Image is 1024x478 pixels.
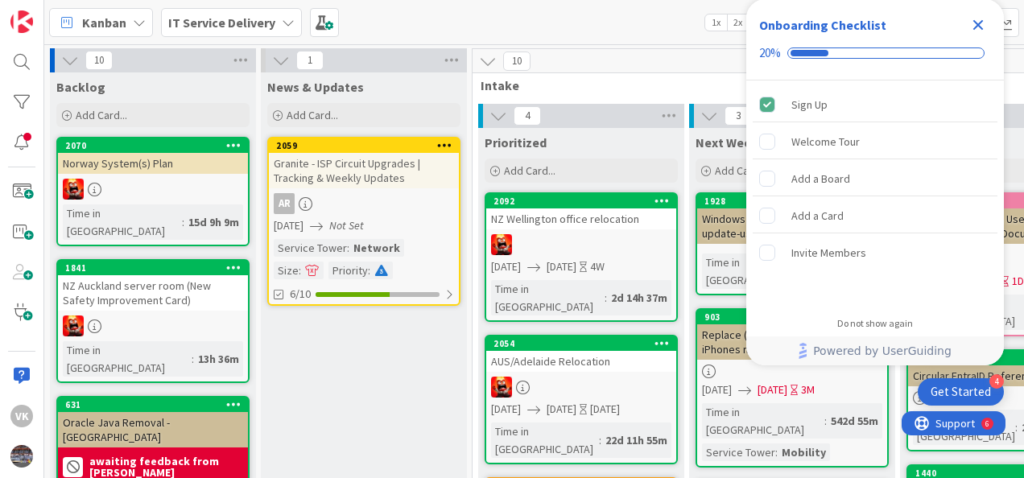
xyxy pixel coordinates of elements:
[10,445,33,468] img: avatar
[269,138,459,153] div: 2059
[82,13,126,32] span: Kanban
[715,163,766,178] span: Add Card...
[504,163,555,178] span: Add Card...
[704,311,887,323] div: 903
[58,138,248,153] div: 2070
[63,204,182,240] div: Time in [GEOGRAPHIC_DATA]
[725,106,752,126] span: 3
[491,258,521,275] span: [DATE]
[753,124,997,159] div: Welcome Tour is incomplete.
[697,208,887,244] div: Windows 11 Upgrade(1. deployment-update-user-it (241 users))
[697,310,887,324] div: 903
[63,179,84,200] img: VN
[697,194,887,208] div: 1928
[775,443,778,461] span: :
[754,336,996,365] a: Powered by UserGuiding
[486,194,676,208] div: 2092
[58,315,248,336] div: VN
[58,138,248,174] div: 2070Norway System(s) Plan
[931,384,991,400] div: Get Started
[759,15,886,35] div: Onboarding Checklist
[486,208,676,229] div: NZ Wellington office relocation
[76,108,127,122] span: Add Card...
[58,179,248,200] div: VN
[753,161,997,196] div: Add a Board is incomplete.
[702,403,824,439] div: Time in [GEOGRAPHIC_DATA]
[1012,273,1024,290] div: 1D
[491,377,512,398] img: VN
[58,275,248,311] div: NZ Auckland server room (New Safety Improvement Card)
[274,193,295,214] div: AR
[491,422,599,458] div: Time in [GEOGRAPHIC_DATA]
[503,52,531,71] span: 10
[824,412,827,430] span: :
[58,153,248,174] div: Norway System(s) Plan
[697,310,887,360] div: 903Replace ([GEOGRAPHIC_DATA]) iPhones not iOS 17 compatible
[274,239,347,257] div: Service Tower
[10,405,33,427] div: VK
[328,262,368,279] div: Priority
[514,106,541,126] span: 4
[704,196,887,207] div: 1928
[296,51,324,70] span: 1
[791,206,844,225] div: Add a Card
[791,169,850,188] div: Add a Board
[276,140,459,151] div: 2059
[697,324,887,360] div: Replace ([GEOGRAPHIC_DATA]) iPhones not iOS 17 compatible
[791,132,860,151] div: Welcome Tour
[837,317,913,330] div: Do not show again
[697,194,887,244] div: 1928Windows 11 Upgrade(1. deployment-update-user-it (241 users))
[267,79,364,95] span: News & Updates
[791,95,828,114] div: Sign Up
[485,134,547,150] span: Prioritized
[493,338,676,349] div: 2054
[56,79,105,95] span: Backlog
[58,398,248,447] div: 631Oracle Java Removal - [GEOGRAPHIC_DATA]
[269,193,459,214] div: AR
[486,194,676,229] div: 2092NZ Wellington office relocation
[290,286,311,303] span: 6/10
[63,315,84,336] img: VN
[813,341,952,361] span: Powered by UserGuiding
[85,51,113,70] span: 10
[58,398,248,412] div: 631
[547,401,576,418] span: [DATE]
[753,198,997,233] div: Add a Card is incomplete.
[547,258,576,275] span: [DATE]
[801,381,815,398] div: 3M
[65,140,248,151] div: 2070
[486,234,676,255] div: VN
[58,261,248,275] div: 1841
[753,235,997,270] div: Invite Members is incomplete.
[1015,418,1018,436] span: :
[269,153,459,188] div: Granite - ISP Circuit Upgrades | Tracking & Weekly Updates
[753,87,997,122] div: Sign Up is complete.
[601,431,671,449] div: 22d 11h 55m
[10,10,33,33] img: Visit kanbanzone.com
[918,378,1004,406] div: Open Get Started checklist, remaining modules: 4
[705,14,727,31] span: 1x
[184,213,243,231] div: 15d 9h 9m
[486,336,676,351] div: 2054
[491,280,605,315] div: Time in [GEOGRAPHIC_DATA]
[491,401,521,418] span: [DATE]
[702,443,775,461] div: Service Tower
[347,239,349,257] span: :
[590,258,605,275] div: 4W
[269,138,459,188] div: 2059Granite - ISP Circuit Upgrades | Tracking & Weekly Updates
[491,234,512,255] img: VN
[827,412,882,430] div: 542d 55m
[599,431,601,449] span: :
[486,377,676,398] div: VN
[58,412,248,447] div: Oracle Java Removal - [GEOGRAPHIC_DATA]
[192,350,194,368] span: :
[63,341,192,377] div: Time in [GEOGRAPHIC_DATA]
[759,46,991,60] div: Checklist progress: 20%
[287,108,338,122] span: Add Card...
[702,381,732,398] span: [DATE]
[696,134,758,150] span: Next Week
[746,336,1004,365] div: Footer
[746,80,1004,307] div: Checklist items
[493,196,676,207] div: 2092
[791,243,866,262] div: Invite Members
